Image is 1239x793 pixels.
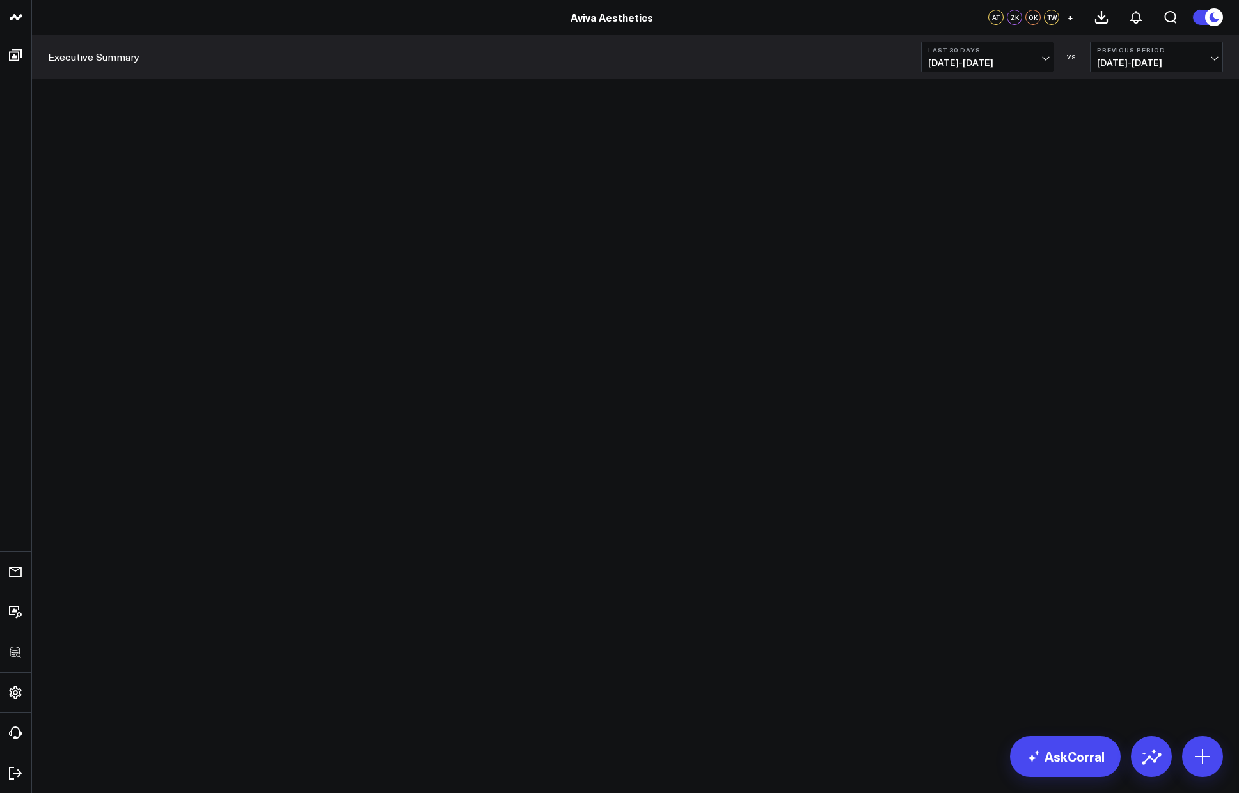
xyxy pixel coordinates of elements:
[928,46,1047,54] b: Last 30 Days
[928,58,1047,68] span: [DATE] - [DATE]
[48,50,139,64] a: Executive Summary
[1062,10,1078,25] button: +
[1097,46,1216,54] b: Previous Period
[1025,10,1041,25] div: OK
[1068,13,1073,22] span: +
[921,42,1054,72] button: Last 30 Days[DATE]-[DATE]
[1010,736,1121,777] a: AskCorral
[1090,42,1223,72] button: Previous Period[DATE]-[DATE]
[1097,58,1216,68] span: [DATE] - [DATE]
[988,10,1004,25] div: AT
[571,10,653,24] a: Aviva Aesthetics
[1044,10,1059,25] div: TW
[1007,10,1022,25] div: ZK
[1061,53,1084,61] div: VS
